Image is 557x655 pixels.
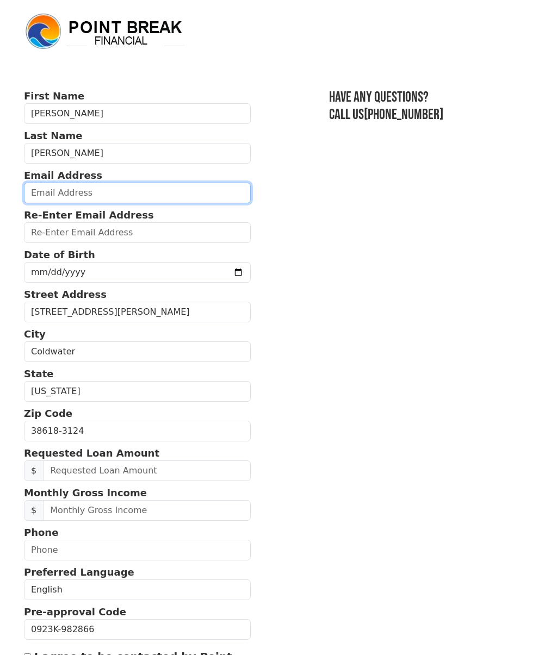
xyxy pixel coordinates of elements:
strong: Re-Enter Email Address [24,209,154,221]
h3: Have any questions? [329,89,533,106]
strong: State [24,368,54,379]
input: City [24,341,251,362]
input: Last Name [24,143,251,164]
p: Monthly Gross Income [24,485,251,500]
strong: City [24,328,46,340]
strong: Last Name [24,130,82,141]
strong: Zip Code [24,408,72,419]
strong: Phone [24,527,58,538]
strong: Requested Loan Amount [24,447,159,459]
input: Street Address [24,302,251,322]
strong: Date of Birth [24,249,95,260]
strong: Preferred Language [24,566,134,578]
strong: Street Address [24,289,107,300]
strong: First Name [24,90,84,102]
h3: Call us [329,106,533,123]
a: [PHONE_NUMBER] [364,106,443,123]
input: First Name [24,103,251,124]
input: Requested Loan Amount [43,460,251,481]
span: $ [24,460,44,481]
input: Pre-approval Code [24,619,251,640]
input: Phone [24,540,251,560]
input: Zip Code [24,421,251,441]
input: Re-Enter Email Address [24,222,251,243]
img: logo.png [24,12,187,51]
span: $ [24,500,44,521]
input: Email Address [24,183,251,203]
strong: Email Address [24,170,102,181]
input: Monthly Gross Income [43,500,251,521]
strong: Pre-approval Code [24,606,126,617]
